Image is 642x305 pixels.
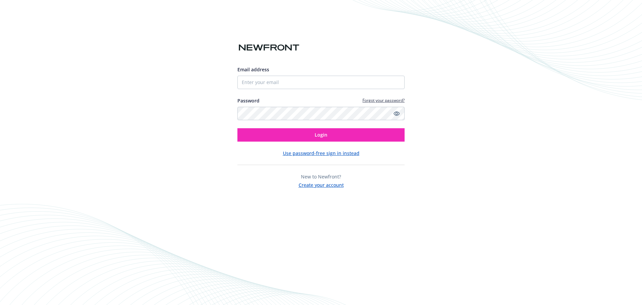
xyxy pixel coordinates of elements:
[237,128,405,142] button: Login
[299,180,344,188] button: Create your account
[393,109,401,118] a: Show password
[283,150,359,157] button: Use password-free sign in instead
[315,132,327,138] span: Login
[237,42,301,54] img: Newfront logo
[301,173,341,180] span: New to Newfront?
[237,66,269,73] span: Email address
[237,97,259,104] label: Password
[362,97,405,103] a: Forgot your password?
[237,107,405,120] input: Enter your password
[237,76,405,89] input: Enter your email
